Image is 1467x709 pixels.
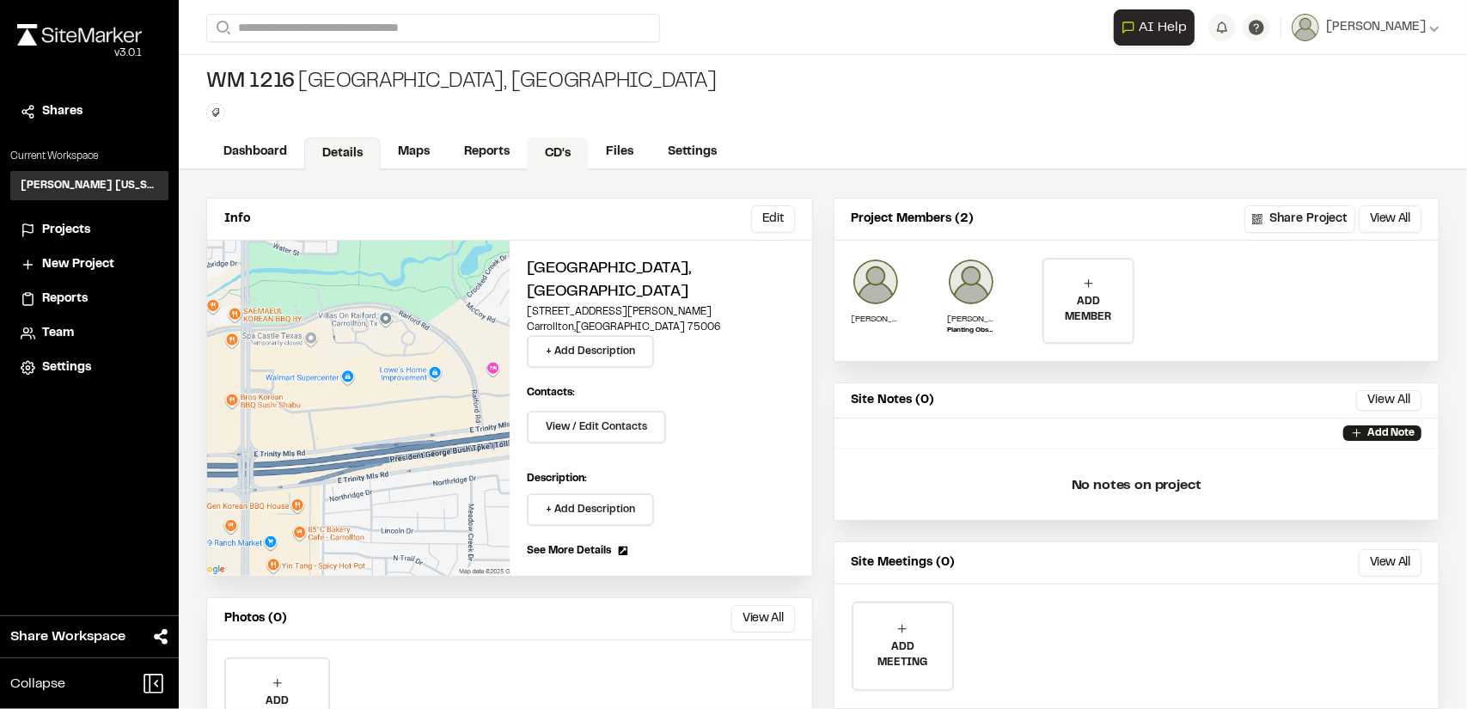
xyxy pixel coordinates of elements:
[42,255,114,274] span: New Project
[447,136,527,168] a: Reports
[224,609,287,628] p: Photos (0)
[21,255,158,274] a: New Project
[853,639,953,670] p: ADD MEETING
[527,335,654,368] button: + Add Description
[224,210,250,229] p: Info
[1356,390,1421,411] button: View All
[17,24,142,46] img: rebrand.png
[947,258,995,306] img: Brandon Mckinney
[527,471,795,486] p: Description:
[206,103,225,122] button: Edit Tags
[42,102,83,121] span: Shares
[651,136,734,168] a: Settings
[381,136,447,168] a: Maps
[1044,294,1133,325] p: ADD MEMBER
[947,326,995,336] p: Planting Observation and Landscape Island Inspection
[751,205,795,233] button: Edit
[848,458,1426,513] p: No notes on project
[1326,18,1426,37] span: [PERSON_NAME]
[206,14,237,42] button: Search
[1114,9,1195,46] button: Open AI Assistant
[42,221,90,240] span: Projects
[527,258,795,304] h2: [GEOGRAPHIC_DATA], [GEOGRAPHIC_DATA]
[852,210,975,229] p: Project Members (2)
[42,324,74,343] span: Team
[527,138,589,170] a: CD's
[527,493,654,526] button: + Add Description
[206,69,295,96] span: WM 1216
[1244,205,1355,233] button: Share Project
[304,138,381,170] a: Details
[947,313,995,326] p: [PERSON_NAME]
[852,391,935,410] p: Site Notes (0)
[527,320,795,335] p: Carrollton , [GEOGRAPHIC_DATA] 75006
[1367,425,1415,441] p: Add Note
[206,136,304,168] a: Dashboard
[10,626,125,647] span: Share Workspace
[589,136,651,168] a: Files
[21,290,158,309] a: Reports
[527,304,795,320] p: [STREET_ADDRESS][PERSON_NAME]
[1359,549,1421,577] button: View All
[1292,14,1439,41] button: [PERSON_NAME]
[21,221,158,240] a: Projects
[42,358,91,377] span: Settings
[1114,9,1201,46] div: Open AI Assistant
[21,102,158,121] a: Shares
[10,149,168,164] p: Current Workspace
[527,543,611,559] span: See More Details
[852,553,956,572] p: Site Meetings (0)
[1359,205,1421,233] button: View All
[10,674,65,694] span: Collapse
[206,69,717,96] div: [GEOGRAPHIC_DATA], [GEOGRAPHIC_DATA]
[21,324,158,343] a: Team
[527,411,666,443] button: View / Edit Contacts
[852,313,900,326] p: [PERSON_NAME]
[1139,17,1187,38] span: AI Help
[1292,14,1319,41] img: User
[42,290,88,309] span: Reports
[852,258,900,306] img: Nolen Engelmeyer
[527,385,575,400] p: Contacts:
[21,178,158,193] h3: [PERSON_NAME] [US_STATE]
[731,605,794,633] button: View All
[21,358,158,377] a: Settings
[17,46,142,61] div: Oh geez...please don't...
